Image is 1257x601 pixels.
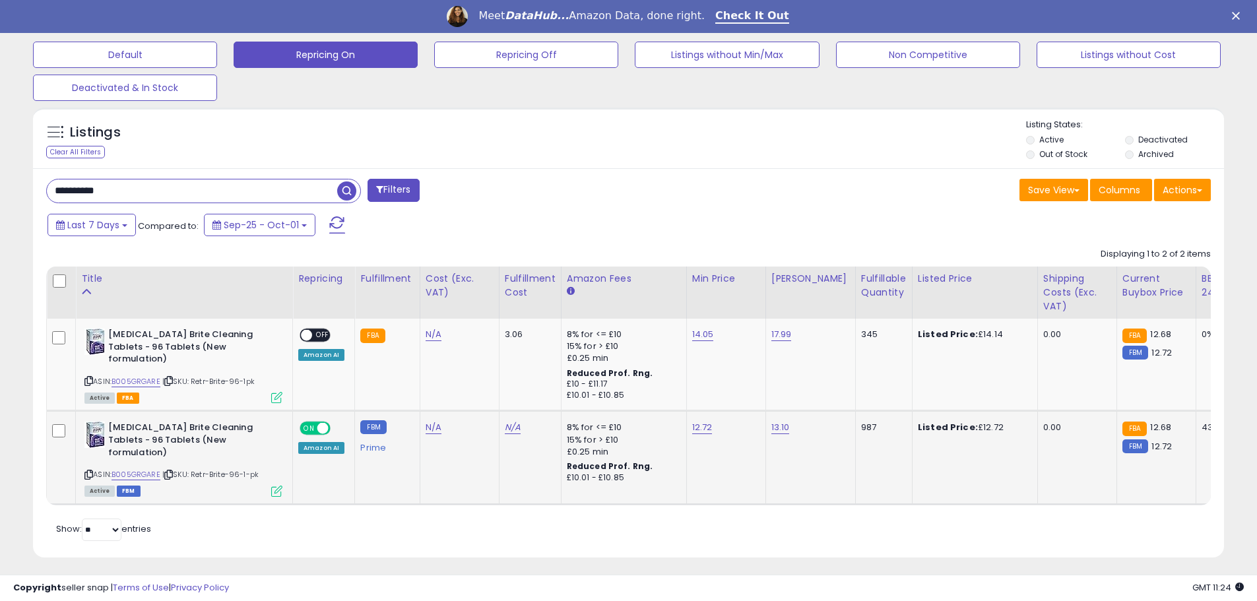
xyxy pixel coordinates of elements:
[715,9,789,24] a: Check It Out
[567,446,676,458] div: £0.25 min
[1150,328,1171,340] span: 12.68
[13,582,229,594] div: seller snap | |
[771,421,790,434] a: 13.10
[1138,134,1188,145] label: Deactivated
[1232,12,1245,20] div: Close
[1122,329,1147,343] small: FBA
[312,330,333,341] span: OFF
[1090,179,1152,201] button: Columns
[918,421,978,433] b: Listed Price:
[771,272,850,286] div: [PERSON_NAME]
[56,522,151,535] span: Show: entries
[1122,272,1190,300] div: Current Buybox Price
[861,329,902,340] div: 345
[1026,119,1224,131] p: Listing States:
[84,422,282,495] div: ASIN:
[861,272,907,300] div: Fulfillable Quantity
[505,9,569,22] i: DataHub...
[1122,346,1148,360] small: FBM
[478,9,705,22] div: Meet Amazon Data, done right.
[1151,346,1172,359] span: 12.72
[234,42,418,68] button: Repricing On
[70,123,121,142] h5: Listings
[67,218,119,232] span: Last 7 Days
[1202,272,1250,300] div: BB Share 24h.
[113,581,169,594] a: Terms of Use
[329,423,350,434] span: OFF
[1202,329,1245,340] div: 0%
[138,220,199,232] span: Compared to:
[84,329,282,402] div: ASIN:
[13,581,61,594] strong: Copyright
[84,422,105,448] img: 51k8mEMy12L._SL40_.jpg
[1150,421,1171,433] span: 12.68
[1043,329,1107,340] div: 0.00
[301,423,317,434] span: ON
[112,469,160,480] a: B005GRGARE
[224,218,299,232] span: Sep-25 - Oct-01
[1099,183,1140,197] span: Columns
[567,390,676,401] div: £10.01 - £10.85
[505,272,556,300] div: Fulfillment Cost
[567,367,653,379] b: Reduced Prof. Rng.
[171,581,229,594] a: Privacy Policy
[368,179,419,202] button: Filters
[1151,440,1172,453] span: 12.72
[567,434,676,446] div: 15% for > £10
[861,422,902,433] div: 987
[567,272,681,286] div: Amazon Fees
[1122,422,1147,436] small: FBA
[567,379,676,390] div: £10 - £11.17
[1202,422,1245,433] div: 43%
[426,421,441,434] a: N/A
[1154,179,1211,201] button: Actions
[918,422,1027,433] div: £12.72
[567,329,676,340] div: 8% for <= £10
[298,442,344,454] div: Amazon AI
[1192,581,1244,594] span: 2025-10-9 11:24 GMT
[84,329,105,355] img: 51k8mEMy12L._SL40_.jpg
[692,328,714,341] a: 14.05
[162,376,255,387] span: | SKU: Retr-Brite-96-1pk
[692,421,713,434] a: 12.72
[1037,42,1221,68] button: Listings without Cost
[567,340,676,352] div: 15% for > £10
[505,329,551,340] div: 3.06
[108,329,269,369] b: [MEDICAL_DATA] Brite Cleaning Tablets - 96 Tablets (New formulation)
[1039,134,1064,145] label: Active
[635,42,819,68] button: Listings without Min/Max
[567,286,575,298] small: Amazon Fees.
[117,486,141,497] span: FBM
[567,422,676,433] div: 8% for <= £10
[204,214,315,236] button: Sep-25 - Oct-01
[1138,148,1174,160] label: Archived
[112,376,160,387] a: B005GRGARE
[1039,148,1087,160] label: Out of Stock
[33,75,217,101] button: Deactivated & In Stock
[692,272,760,286] div: Min Price
[567,472,676,484] div: £10.01 - £10.85
[48,214,136,236] button: Last 7 Days
[84,486,115,497] span: All listings currently available for purchase on Amazon
[162,469,259,480] span: | SKU: Retr-Brite-96-1-pk
[426,328,441,341] a: N/A
[505,421,521,434] a: N/A
[434,42,618,68] button: Repricing Off
[567,352,676,364] div: £0.25 min
[360,272,414,286] div: Fulfillment
[918,329,1027,340] div: £14.14
[918,272,1032,286] div: Listed Price
[84,393,115,404] span: All listings currently available for purchase on Amazon
[108,422,269,462] b: [MEDICAL_DATA] Brite Cleaning Tablets - 96 Tablets (New formulation)
[298,272,349,286] div: Repricing
[117,393,139,404] span: FBA
[918,328,978,340] b: Listed Price:
[46,146,105,158] div: Clear All Filters
[1122,439,1148,453] small: FBM
[360,420,386,434] small: FBM
[1043,422,1107,433] div: 0.00
[81,272,287,286] div: Title
[1019,179,1088,201] button: Save View
[1043,272,1111,313] div: Shipping Costs (Exc. VAT)
[360,437,409,453] div: Prime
